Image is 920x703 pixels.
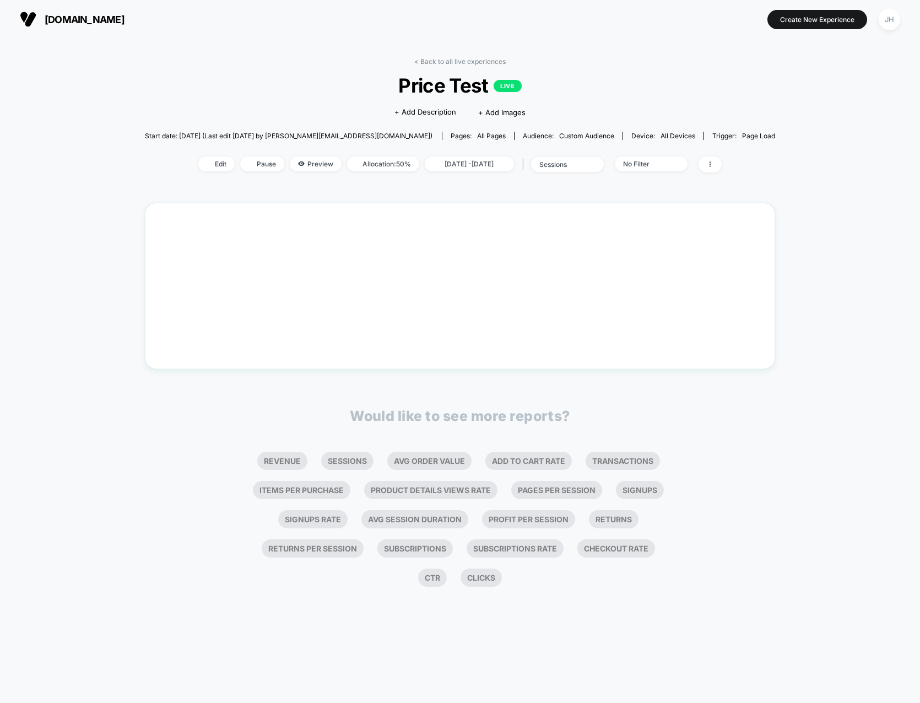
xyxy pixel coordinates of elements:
li: Product Details Views Rate [364,481,497,499]
a: < Back to all live experiences [414,57,506,66]
li: Add To Cart Rate [485,452,572,470]
li: Clicks [461,569,502,587]
img: Visually logo [20,11,36,28]
li: Revenue [257,452,307,470]
li: Sessions [321,452,374,470]
span: Pause [240,156,284,171]
span: | [519,156,531,172]
span: Allocation: 50% [347,156,419,171]
span: Preview [290,156,342,171]
div: No Filter [623,160,667,168]
p: LIVE [494,80,521,92]
div: Trigger: [712,132,775,140]
div: JH [879,9,900,30]
div: sessions [539,160,583,169]
span: [DOMAIN_NAME] [45,14,125,25]
button: Create New Experience [767,10,867,29]
span: all pages [477,132,506,140]
li: Avg Order Value [387,452,472,470]
li: Avg Session Duration [361,510,468,528]
span: Device: [623,132,703,140]
span: + Add Images [478,108,526,117]
span: Edit [198,156,235,171]
li: Subscriptions [377,539,453,558]
li: Ctr [418,569,447,587]
span: [DATE] - [DATE] [425,156,514,171]
li: Transactions [586,452,660,470]
li: Returns [589,510,638,528]
div: Pages: [451,132,506,140]
span: Start date: [DATE] (Last edit [DATE] by [PERSON_NAME][EMAIL_ADDRESS][DOMAIN_NAME]) [145,132,432,140]
li: Items Per Purchase [253,481,350,499]
span: Custom Audience [559,132,614,140]
span: Price Test [176,74,744,97]
span: + Add Description [394,107,456,118]
span: Page Load [742,132,775,140]
li: Profit Per Session [482,510,575,528]
button: [DOMAIN_NAME] [17,10,128,28]
li: Checkout Rate [577,539,655,558]
li: Returns Per Session [262,539,364,558]
li: Signups Rate [278,510,348,528]
div: Audience: [523,132,614,140]
li: Signups [616,481,664,499]
p: Would like to see more reports? [350,408,570,424]
span: all devices [661,132,695,140]
li: Pages Per Session [511,481,602,499]
button: JH [875,8,903,31]
li: Subscriptions Rate [467,539,564,558]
